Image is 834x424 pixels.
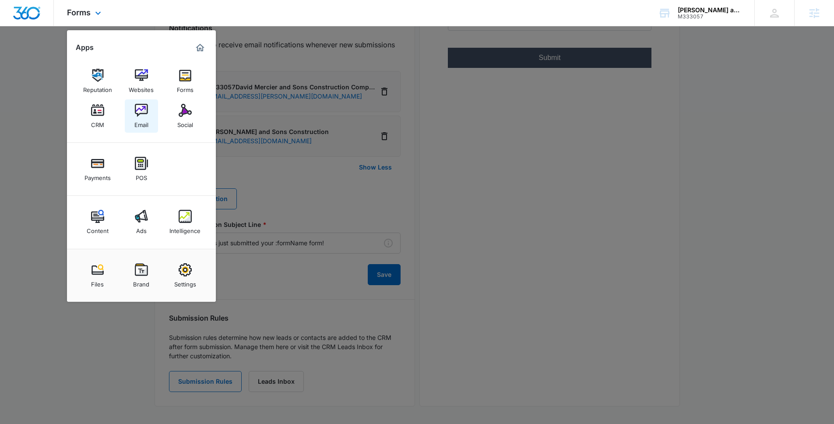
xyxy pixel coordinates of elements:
[177,117,193,128] div: Social
[125,152,158,186] a: POS
[67,8,91,17] span: Forms
[134,117,148,128] div: Email
[9,175,51,186] label: Slate Roofing
[9,203,104,214] label: Seasonal Roof Snow Removal
[174,276,196,288] div: Settings
[133,276,149,288] div: Brand
[169,99,202,133] a: Social
[678,14,742,20] div: account id
[87,223,109,234] div: Content
[169,64,202,98] a: Forms
[169,259,202,292] a: Settings
[14,14,21,21] img: logo_orange.svg
[81,259,114,292] a: Files
[169,223,201,234] div: Intelligence
[83,82,112,93] div: Reputation
[125,259,158,292] a: Brand
[678,7,742,14] div: account name
[177,82,194,93] div: Forms
[25,14,43,21] div: v 4.0.24
[125,99,158,133] a: Email
[9,161,56,172] label: General Inquiry
[9,217,58,228] label: Rubber Roofing
[91,117,104,128] div: CRM
[91,354,113,362] span: Submit
[125,205,158,239] a: Ads
[129,82,154,93] div: Websites
[9,189,58,200] label: Copper Roofing
[14,23,21,30] img: website_grey.svg
[136,170,147,181] div: POS
[125,64,158,98] a: Websites
[97,52,148,57] div: Keywords by Traffic
[33,52,78,57] div: Domain Overview
[84,170,111,181] div: Payments
[81,205,114,239] a: Content
[23,23,96,30] div: Domain: [DOMAIN_NAME]
[24,51,31,58] img: tab_domain_overview_orange.svg
[81,152,114,186] a: Payments
[136,223,147,234] div: Ads
[169,205,202,239] a: Intelligence
[193,41,207,55] a: Marketing 360® Dashboard
[91,276,104,288] div: Files
[87,51,94,58] img: tab_keywords_by_traffic_grey.svg
[76,43,94,52] h2: Apps
[81,64,114,98] a: Reputation
[81,99,114,133] a: CRM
